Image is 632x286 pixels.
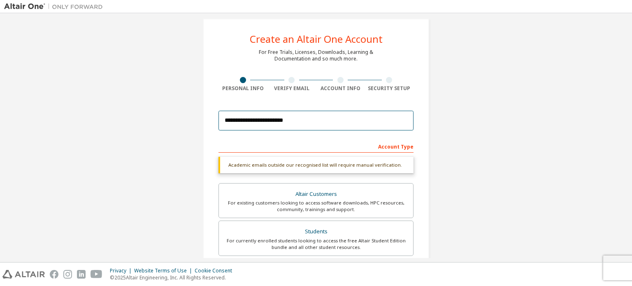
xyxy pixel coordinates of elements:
div: Website Terms of Use [134,267,195,274]
div: Account Type [218,140,414,153]
div: Altair Customers [224,188,408,200]
p: © 2025 Altair Engineering, Inc. All Rights Reserved. [110,274,237,281]
div: For currently enrolled students looking to access the free Altair Student Edition bundle and all ... [224,237,408,251]
div: Students [224,226,408,237]
div: For Free Trials, Licenses, Downloads, Learning & Documentation and so much more. [259,49,373,62]
div: Cookie Consent [195,267,237,274]
img: Altair One [4,2,107,11]
div: Account Info [316,85,365,92]
img: instagram.svg [63,270,72,279]
img: facebook.svg [50,270,58,279]
div: For existing customers looking to access software downloads, HPC resources, community, trainings ... [224,200,408,213]
div: Personal Info [218,85,267,92]
div: Privacy [110,267,134,274]
div: Security Setup [365,85,414,92]
div: Academic emails outside our recognised list will require manual verification. [218,157,414,173]
img: altair_logo.svg [2,270,45,279]
div: Verify Email [267,85,316,92]
div: Create an Altair One Account [250,34,383,44]
img: youtube.svg [91,270,102,279]
img: linkedin.svg [77,270,86,279]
